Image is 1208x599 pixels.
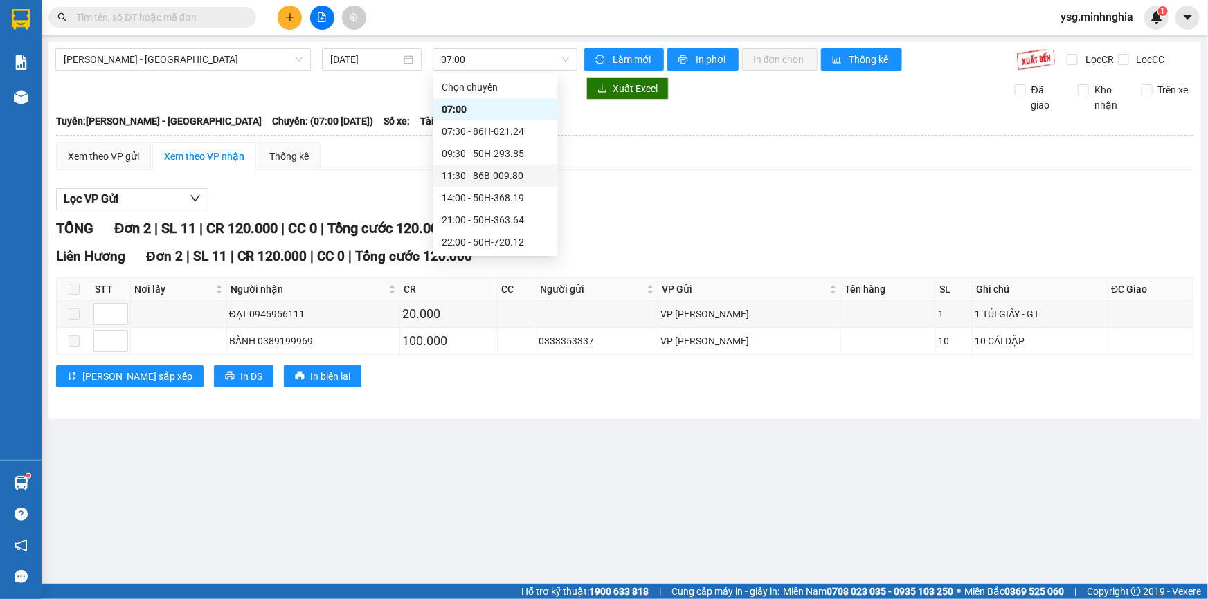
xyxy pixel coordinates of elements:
[589,586,649,597] strong: 1900 633 818
[420,113,449,129] span: Tài xế:
[12,9,30,30] img: logo-vxr
[269,149,309,164] div: Thống kê
[938,306,970,322] div: 1
[613,81,658,96] span: Xuất Excel
[327,220,446,237] span: Tổng cước 120.000
[134,282,213,297] span: Nơi lấy
[272,113,373,129] span: Chuyến: (07:00 [DATE])
[56,188,208,210] button: Lọc VP Gửi
[56,116,262,127] b: Tuyến: [PERSON_NAME] - [GEOGRAPHIC_DATA]
[214,365,273,387] button: printerIn DS
[317,12,327,22] span: file-add
[938,333,970,349] div: 10
[667,48,739,71] button: printerIn phơi
[1158,6,1168,16] sup: 1
[164,149,244,164] div: Xem theo VP nhận
[957,589,961,594] span: ⚪️
[1153,82,1194,98] span: Trên xe
[613,52,653,67] span: Làm mới
[15,539,28,552] span: notification
[660,333,838,349] div: VP [PERSON_NAME]
[539,333,656,349] div: 0333353337
[67,371,77,383] span: sort-ascending
[1182,11,1194,24] span: caret-down
[671,584,779,599] span: Cung cấp máy in - giấy in:
[402,331,495,351] div: 100.000
[14,476,28,490] img: warehouse-icon
[964,584,1064,599] span: Miền Bắc
[193,248,227,264] span: SL 11
[659,584,661,599] span: |
[231,282,386,297] span: Người nhận
[1049,8,1144,26] span: ysg.minhnghia
[349,12,359,22] span: aim
[1131,52,1167,67] span: Lọc CC
[658,328,841,355] td: VP Phan Rí
[783,584,953,599] span: Miền Nam
[658,301,841,328] td: VP Phan Rí
[460,113,494,129] span: Loại xe:
[541,282,644,297] span: Người gửi
[56,220,93,237] span: TỔNG
[278,6,302,30] button: plus
[849,52,891,67] span: Thống kê
[26,474,30,478] sup: 1
[975,333,1106,349] div: 10 CÁI DẬP
[1074,584,1076,599] span: |
[154,220,158,237] span: |
[285,12,295,22] span: plus
[82,369,192,384] span: [PERSON_NAME] sắp xếp
[586,77,669,100] button: downloadXuất Excel
[161,220,196,237] span: SL 11
[597,84,607,95] span: download
[317,248,345,264] span: CC 0
[1026,82,1067,113] span: Đã giao
[1080,52,1116,67] span: Lọc CR
[595,55,607,66] span: sync
[1151,11,1163,24] img: icon-new-feature
[975,306,1106,322] div: 1 TÚI GIẤY - GT
[284,365,361,387] button: printerIn biên lai
[841,278,936,301] th: Tên hàng
[146,248,183,264] span: Đơn 2
[240,369,262,384] span: In DS
[56,248,125,264] span: Liên Hương
[678,55,690,66] span: printer
[281,220,285,237] span: |
[15,570,28,583] span: message
[64,49,303,70] span: Phan Rí - Sài Gòn
[310,369,350,384] span: In biên lai
[1004,586,1064,597] strong: 0369 525 060
[225,371,235,383] span: printer
[832,55,844,66] span: bar-chart
[190,193,201,204] span: down
[973,278,1108,301] th: Ghi chú
[76,10,240,25] input: Tìm tên, số ĐT hoặc mã đơn
[498,278,537,301] th: CC
[1016,48,1056,71] img: 9k=
[696,52,728,67] span: In phơi
[936,278,973,301] th: SL
[1131,587,1141,596] span: copyright
[237,248,307,264] span: CR 120.000
[321,220,324,237] span: |
[64,190,118,208] span: Lọc VP Gửi
[288,220,317,237] span: CC 0
[57,12,67,22] span: search
[295,371,305,383] span: printer
[68,149,139,164] div: Xem theo VP gửi
[15,508,28,521] span: question-circle
[1089,82,1130,113] span: Kho nhận
[821,48,902,71] button: bar-chartThống kê
[56,365,204,387] button: sort-ascending[PERSON_NAME] sắp xếp
[400,278,498,301] th: CR
[330,52,401,67] input: 12/09/2025
[742,48,818,71] button: In đơn chọn
[229,333,397,349] div: BÀNH 0389199969
[310,248,314,264] span: |
[91,278,131,301] th: STT
[229,306,397,322] div: ĐẠT 0945956111
[402,304,495,324] div: 20.000
[231,248,234,264] span: |
[441,49,569,70] span: 07:00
